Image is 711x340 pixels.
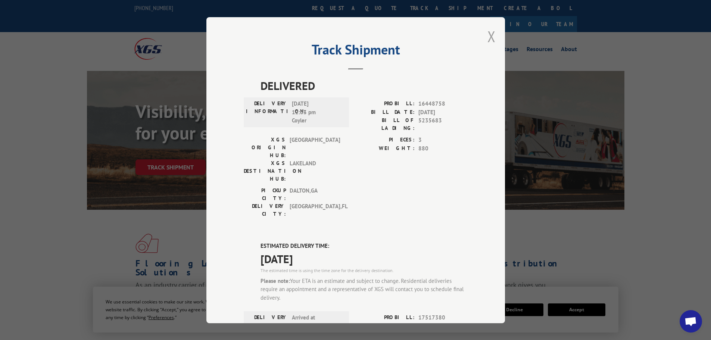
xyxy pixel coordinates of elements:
[244,159,286,183] label: XGS DESTINATION HUB:
[418,100,468,108] span: 16448758
[418,116,468,132] span: 5235683
[356,144,415,153] label: WEIGHT:
[261,277,468,302] div: Your ETA is an estimate and subject to change. Residential deliveries require an appointment and ...
[418,136,468,144] span: 3
[356,136,415,144] label: PIECES:
[261,242,468,250] label: ESTIMATED DELIVERY TIME:
[292,100,342,125] span: [DATE] 12:03 pm Coyler
[261,267,468,274] div: The estimated time is using the time zone for the delivery destination.
[356,100,415,108] label: PROBILL:
[290,202,340,218] span: [GEOGRAPHIC_DATA] , FL
[244,44,468,59] h2: Track Shipment
[246,314,288,330] label: DELIVERY INFORMATION:
[261,250,468,267] span: [DATE]
[290,159,340,183] span: LAKELAND
[418,314,468,322] span: 17517380
[290,136,340,159] span: [GEOGRAPHIC_DATA]
[261,277,290,284] strong: Please note:
[418,144,468,153] span: 880
[292,314,342,330] span: Arrived at Destination Facility
[487,26,496,46] button: Close modal
[680,310,702,333] div: Open chat
[356,322,415,330] label: BILL DATE:
[244,202,286,218] label: DELIVERY CITY:
[356,116,415,132] label: BILL OF LADING:
[418,322,468,330] span: [DATE]
[244,187,286,202] label: PICKUP CITY:
[290,187,340,202] span: DALTON , GA
[356,314,415,322] label: PROBILL:
[246,100,288,125] label: DELIVERY INFORMATION:
[261,77,468,94] span: DELIVERED
[244,136,286,159] label: XGS ORIGIN HUB:
[418,108,468,116] span: [DATE]
[356,108,415,116] label: BILL DATE:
